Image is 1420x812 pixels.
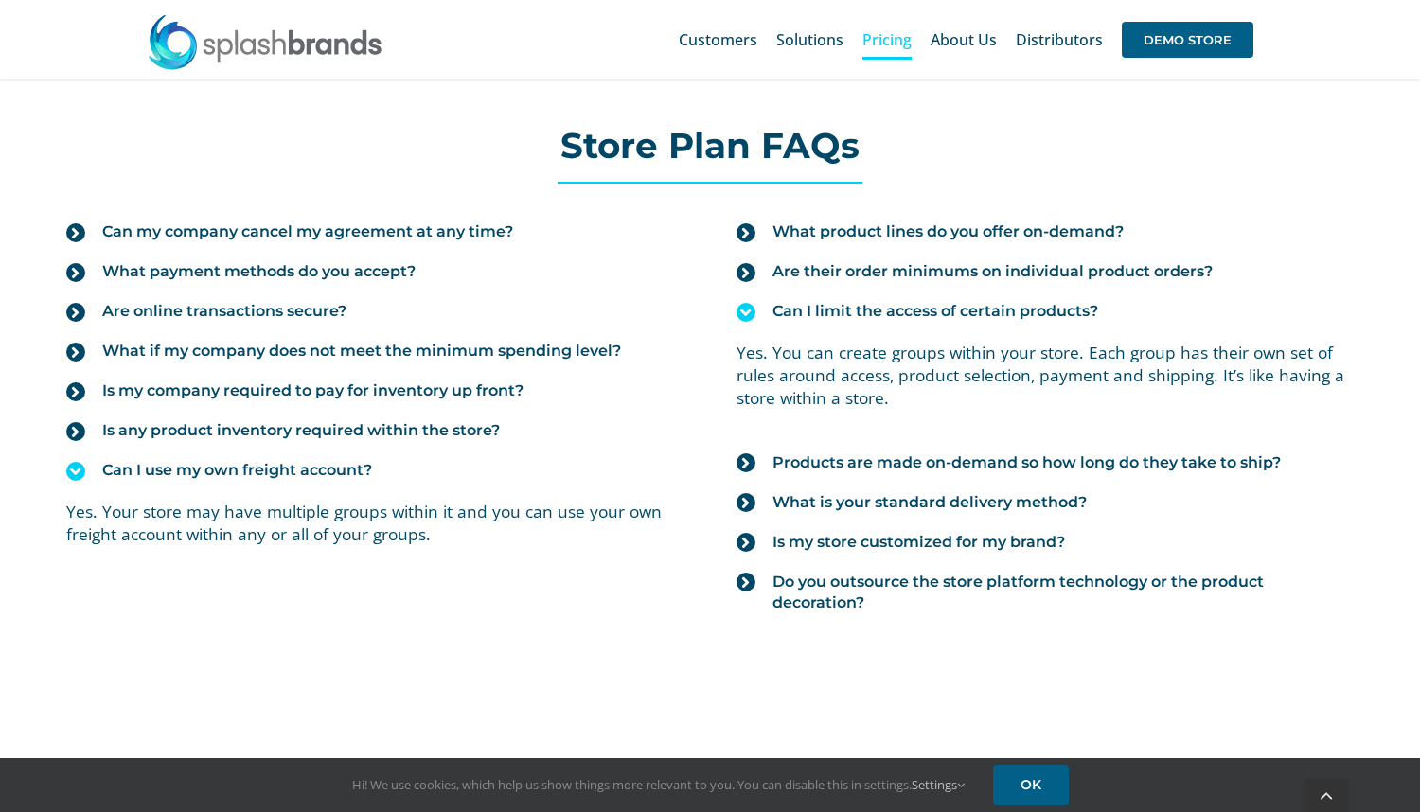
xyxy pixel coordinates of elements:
p: Yes. Your store may have multiple groups within it and you can use your own freight account withi... [66,500,683,546]
span: Hi! We use cookies, which help us show things more relevant to you. You can disable this in setti... [352,776,965,793]
a: DEMO STORE [1122,9,1253,70]
span: Can my company cancel my agreement at any time? [102,221,513,242]
h2: Store Plan FAQs [47,127,1373,165]
a: Pricing [862,9,912,70]
span: What payment methods do you accept? [102,261,416,282]
img: SplashBrands.com Logo [147,13,383,70]
a: What is your standard delivery method? [737,483,1354,522]
a: Is my company required to pay for inventory up front? [66,371,683,411]
a: What product lines do you offer on-demand? [737,212,1354,252]
p: Company Info [732,755,969,778]
span: Are online transactions secure? [102,301,346,322]
a: Are their order minimums on individual product orders? [737,252,1354,291]
span: Distributors [1016,32,1103,47]
a: Can my company cancel my agreement at any time? [66,212,683,252]
p: Site Menu [149,755,300,778]
span: Can I use my own freight account? [102,460,372,481]
p: Yes. You can create groups within your store. Each group has their own set of rules around access... [737,341,1354,410]
a: Distributors [1016,9,1103,70]
span: Is any product inventory required within the store? [102,420,500,441]
a: Are online transactions secure? [66,291,683,331]
a: Customers [679,9,757,70]
a: What payment methods do you accept? [66,252,683,291]
span: Can I limit the access of certain products? [772,301,1098,322]
a: What if my company does not meet the minimum spending level? [66,331,683,371]
span: Do you outsource the store platform technology or the product decoration? [772,572,1354,613]
span: Customers [679,32,757,47]
span: Products are made on-demand so how long do they take to ship? [772,452,1281,473]
span: What is your standard delivery method? [772,492,1087,513]
span: Is my store customized for my brand? [772,532,1065,553]
a: Do you outsource the store platform technology or the product decoration? [737,562,1354,623]
a: Can I limit the access of certain products? [737,291,1354,331]
a: Can I use my own freight account? [66,450,683,490]
span: Solutions [776,32,843,47]
span: About Us [931,32,997,47]
span: What if my company does not meet the minimum spending level? [102,341,621,362]
a: OK [993,765,1069,805]
p: Follow [1012,755,1250,778]
span: DEMO STORE [1122,22,1253,58]
nav: Main Menu Sticky [679,9,1253,70]
span: Is my company required to pay for inventory up front? [102,380,524,401]
p: Information [451,755,688,778]
span: Are their order minimums on individual product orders? [772,261,1213,282]
span: Pricing [862,32,912,47]
a: Settings [912,776,965,793]
a: Is any product inventory required within the store? [66,411,683,450]
span: What product lines do you offer on-demand? [772,221,1124,242]
a: Products are made on-demand so how long do they take to ship? [737,443,1354,483]
a: Is my store customized for my brand? [737,522,1354,562]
